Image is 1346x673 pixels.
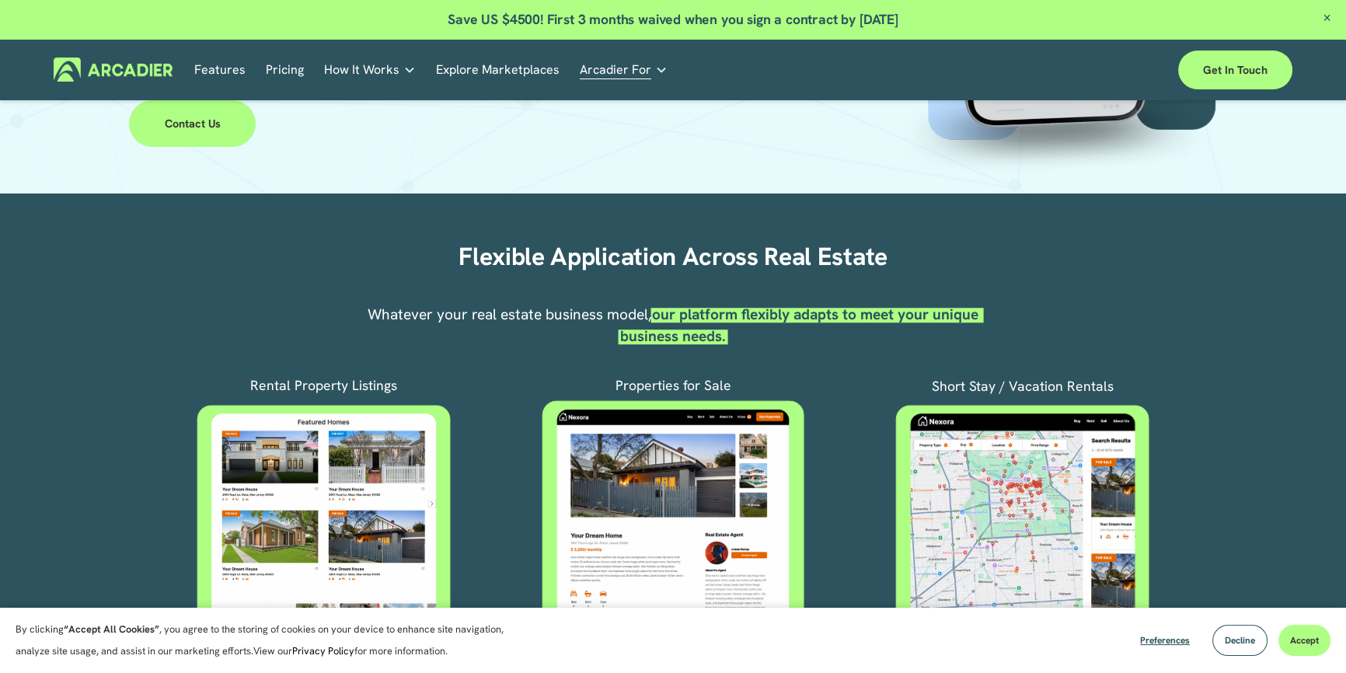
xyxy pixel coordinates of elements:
[580,58,668,82] a: folder dropdown
[194,58,246,82] a: Features
[1225,634,1255,647] span: Decline
[1268,598,1346,673] iframe: Chat Widget
[362,304,984,347] p: Whatever your real estate business model,
[222,375,425,396] p: Rental Property Listings
[874,375,1170,397] p: Short Stay / Vacation Rentals
[54,58,173,82] img: Arcadier
[16,619,521,662] p: By clicking , you agree to the storing of cookies on your device to enhance site navigation, anal...
[266,58,304,82] a: Pricing
[324,59,399,81] span: How It Works
[292,644,354,657] a: Privacy Policy
[1178,51,1292,89] a: Get in touch
[1140,634,1190,647] span: Preferences
[502,375,845,396] p: Properties for Sale
[620,305,982,346] strong: our platform flexibly adapts to meet your unique business needs.
[64,622,159,636] strong: “Accept All Cookies”
[436,58,560,82] a: Explore Marketplaces
[580,59,651,81] span: Arcadier For
[1212,625,1268,656] button: Decline
[129,100,256,147] a: Contact Us
[1128,625,1201,656] button: Preferences
[409,242,937,273] h2: Flexible Application Across Real Estate
[324,58,416,82] a: folder dropdown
